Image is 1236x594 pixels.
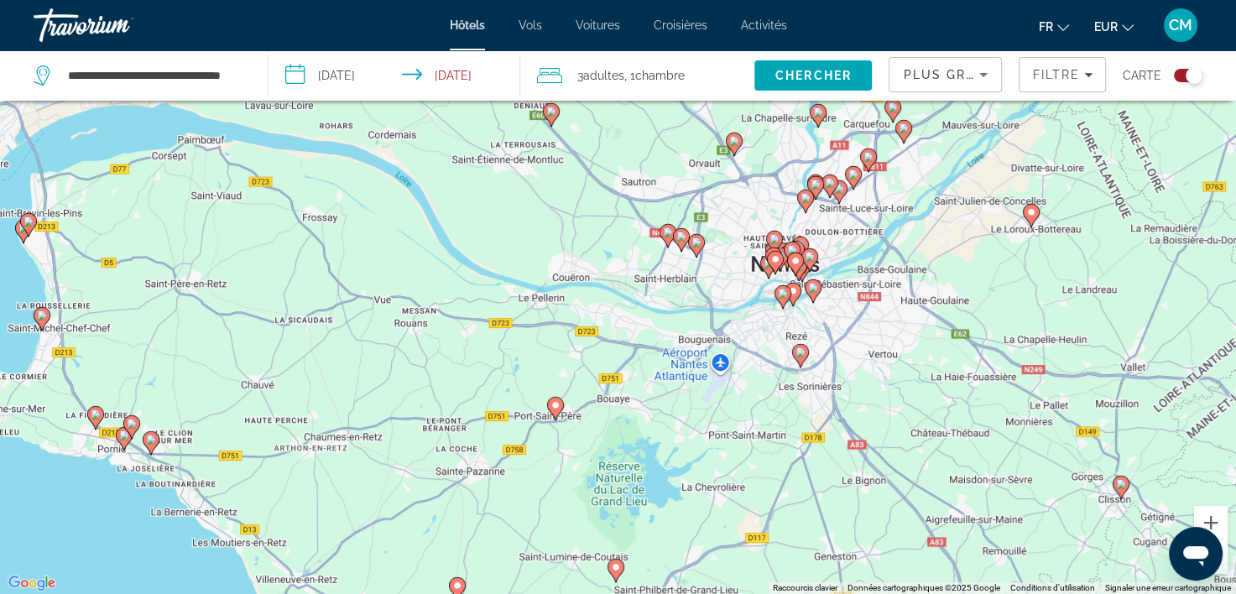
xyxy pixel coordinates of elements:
[1194,506,1228,539] button: Zoom avant
[624,64,685,87] span: , 1
[1105,583,1231,592] a: Signaler une erreur cartographique
[1161,68,1202,83] button: Toggle map
[1010,583,1095,592] a: Conditions d'utilisation (s'ouvre dans un nouvel onglet)
[450,18,485,32] a: Hôtels
[754,60,872,91] button: Search
[1094,20,1118,34] span: EUR
[1169,527,1223,581] iframe: Bouton de lancement de la fenêtre de messagerie
[520,50,755,101] button: Travelers: 3 adults, 0 children
[4,572,60,594] img: Google
[903,65,988,85] mat-select: Sort by
[1032,68,1080,81] span: Filtre
[1039,14,1069,39] button: Change language
[576,18,620,32] a: Voitures
[847,583,1000,592] span: Données cartographiques ©2025 Google
[654,18,707,32] a: Croisières
[775,69,852,82] span: Chercher
[269,50,520,101] button: Select check in and out date
[583,69,624,82] span: Adultes
[773,582,837,594] button: Raccourcis clavier
[1019,57,1106,92] button: Filters
[635,69,685,82] span: Chambre
[1123,64,1161,87] span: Carte
[1159,8,1202,43] button: User Menu
[1169,17,1192,34] span: CM
[903,68,1103,81] span: Plus grandes économies
[4,572,60,594] a: Ouvrir cette zone dans Google Maps (dans une nouvelle fenêtre)
[1039,20,1053,34] span: fr
[577,64,624,87] span: 3
[1094,14,1134,39] button: Change currency
[34,3,201,47] a: Travorium
[741,18,787,32] a: Activités
[519,18,542,32] a: Vols
[66,63,243,88] input: Search hotel destination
